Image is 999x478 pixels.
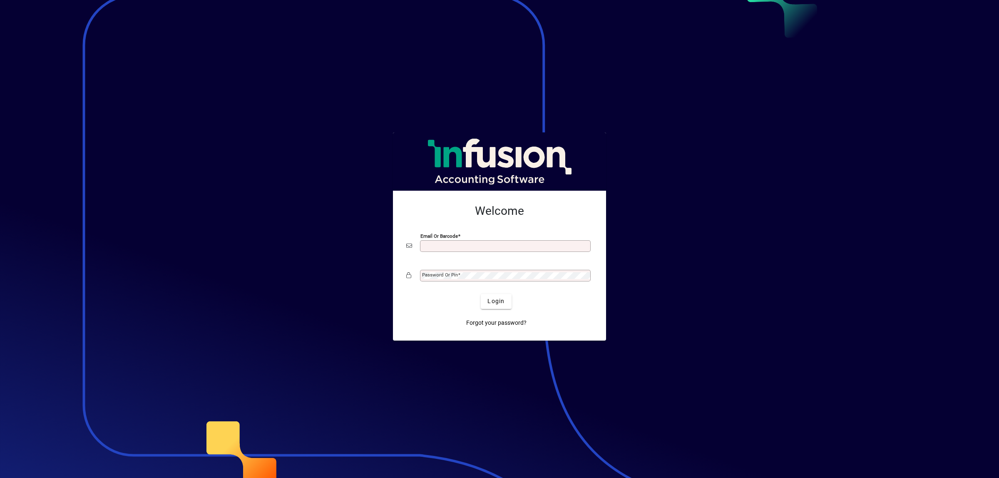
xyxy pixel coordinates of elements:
span: Forgot your password? [466,319,527,327]
span: Login [487,297,504,306]
button: Login [481,294,511,309]
a: Forgot your password? [463,316,530,331]
h2: Welcome [406,204,593,218]
mat-label: Email or Barcode [420,233,458,239]
mat-label: Password or Pin [422,272,458,278]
